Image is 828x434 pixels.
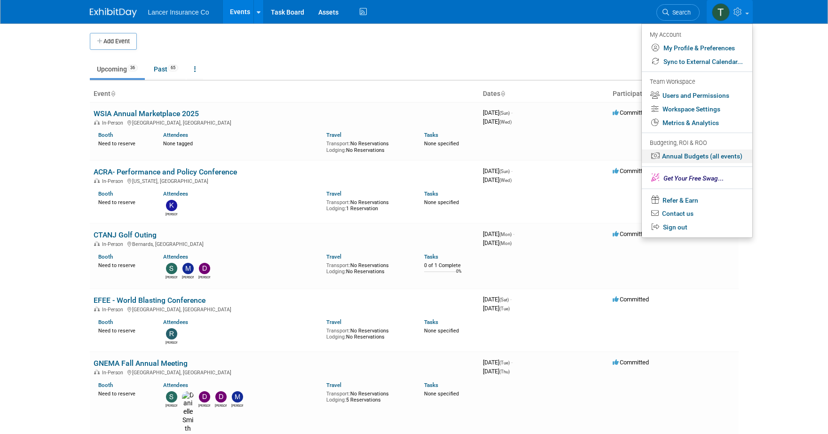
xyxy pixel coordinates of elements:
[499,241,512,246] span: (Mon)
[513,230,514,237] span: -
[94,118,475,126] div: [GEOGRAPHIC_DATA], [GEOGRAPHIC_DATA]
[326,391,350,397] span: Transport:
[642,41,752,55] a: My Profile & Preferences
[98,139,150,147] div: Need to reserve
[163,132,188,138] a: Attendees
[98,132,113,138] a: Booth
[642,171,752,185] a: Get Your Free Swag...
[500,90,505,97] a: Sort by Start Date
[499,119,512,125] span: (Wed)
[94,240,475,247] div: Bernards, [GEOGRAPHIC_DATA]
[102,241,126,247] span: In-Person
[499,306,510,311] span: (Tue)
[94,359,188,368] a: GNEMA Fall Annual Meeting
[94,177,475,184] div: [US_STATE], [GEOGRAPHIC_DATA]
[94,109,199,118] a: WSIA Annual Marketplace 2025
[642,89,752,103] a: Users and Permissions
[94,167,237,176] a: ACRA- Performance and Policy Conference
[650,29,743,40] div: My Account
[198,274,210,280] div: Dennis Kelly
[326,334,346,340] span: Lodging:
[424,132,438,138] a: Tasks
[483,368,510,375] span: [DATE]
[499,297,509,302] span: (Sat)
[483,109,513,116] span: [DATE]
[424,391,459,397] span: None specified
[483,230,514,237] span: [DATE]
[163,253,188,260] a: Attendees
[479,86,609,102] th: Dates
[650,77,743,87] div: Team Workspace
[642,150,752,163] a: Annual Budgets (all events)
[499,232,512,237] span: (Mon)
[182,274,194,280] div: Matt Mushorn
[98,260,150,269] div: Need to reserve
[199,391,210,402] img: Dennis Kelly
[94,370,100,374] img: In-Person Event
[483,176,512,183] span: [DATE]
[511,359,513,366] span: -
[94,368,475,376] div: [GEOGRAPHIC_DATA], [GEOGRAPHIC_DATA]
[90,60,145,78] a: Upcoming36
[663,174,724,182] span: ...
[613,167,649,174] span: Committed
[326,260,410,275] div: No Reservations No Reservations
[166,274,177,280] div: Steven O'Shea
[656,4,700,21] a: Search
[326,326,410,340] div: No Reservations No Reservations
[166,200,177,211] img: kathy egan
[613,359,649,366] span: Committed
[90,8,137,17] img: ExhibitDay
[215,402,227,408] div: Dana Turilli
[166,328,177,339] img: Ralph Burnham
[232,391,243,402] img: Michael Arcario
[163,382,188,388] a: Attendees
[326,205,346,212] span: Lodging:
[98,326,150,334] div: Need to reserve
[663,174,718,182] span: Get Your Free Swag
[94,230,157,239] a: CTANJ Golf Outing
[483,167,513,174] span: [DATE]
[94,178,100,183] img: In-Person Event
[326,389,410,403] div: No Reservations 5 Reservations
[424,382,438,388] a: Tasks
[166,263,177,274] img: Steven O'Shea
[642,55,752,69] a: Sync to External Calendar...
[326,328,350,334] span: Transport:
[424,141,459,147] span: None specified
[613,230,649,237] span: Committed
[326,199,350,205] span: Transport:
[102,307,126,313] span: In-Person
[163,319,188,325] a: Attendees
[163,139,319,147] div: None tagged
[650,138,743,148] div: Budgeting, ROI & ROO
[199,263,210,274] img: Dennis Kelly
[499,169,510,174] span: (Sun)
[215,391,227,402] img: Dana Turilli
[182,263,194,274] img: Matt Mushorn
[326,382,341,388] a: Travel
[198,402,210,408] div: Dennis Kelly
[166,391,177,402] img: Steven O'Shea
[168,64,178,71] span: 65
[326,141,350,147] span: Transport:
[326,132,341,138] a: Travel
[424,328,459,334] span: None specified
[90,33,137,50] button: Add Event
[148,8,209,16] span: Lancer Insurance Co
[483,305,510,312] span: [DATE]
[326,319,341,325] a: Travel
[642,193,752,207] a: Refer & Earn
[499,110,510,116] span: (Sun)
[110,90,115,97] a: Sort by Event Name
[499,178,512,183] span: (Wed)
[669,9,691,16] span: Search
[483,296,512,303] span: [DATE]
[231,402,243,408] div: Michael Arcario
[326,262,350,268] span: Transport:
[166,339,177,345] div: Ralph Burnham
[326,397,346,403] span: Lodging:
[102,370,126,376] span: In-Person
[166,402,177,408] div: Steven O'Shea
[98,389,150,397] div: Need to reserve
